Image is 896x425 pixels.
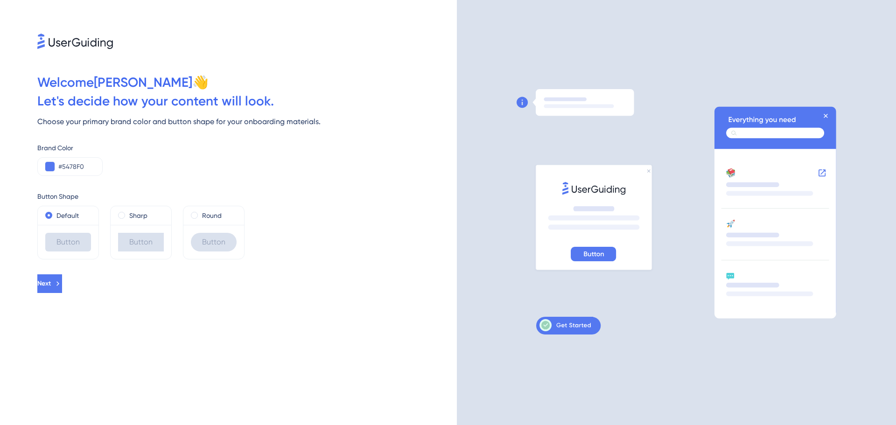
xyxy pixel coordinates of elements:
label: Default [56,210,79,221]
div: Let ' s decide how your content will look. [37,92,457,111]
div: Choose your primary brand color and button shape for your onboarding materials. [37,116,457,127]
label: Sharp [129,210,147,221]
button: Next [37,274,62,293]
div: Button Shape [37,191,457,202]
span: Next [37,278,51,289]
div: Button [118,233,164,251]
div: Button [191,233,237,251]
div: Brand Color [37,142,457,153]
div: Welcome [PERSON_NAME] 👋 [37,73,457,92]
div: Button [45,233,91,251]
label: Round [202,210,222,221]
